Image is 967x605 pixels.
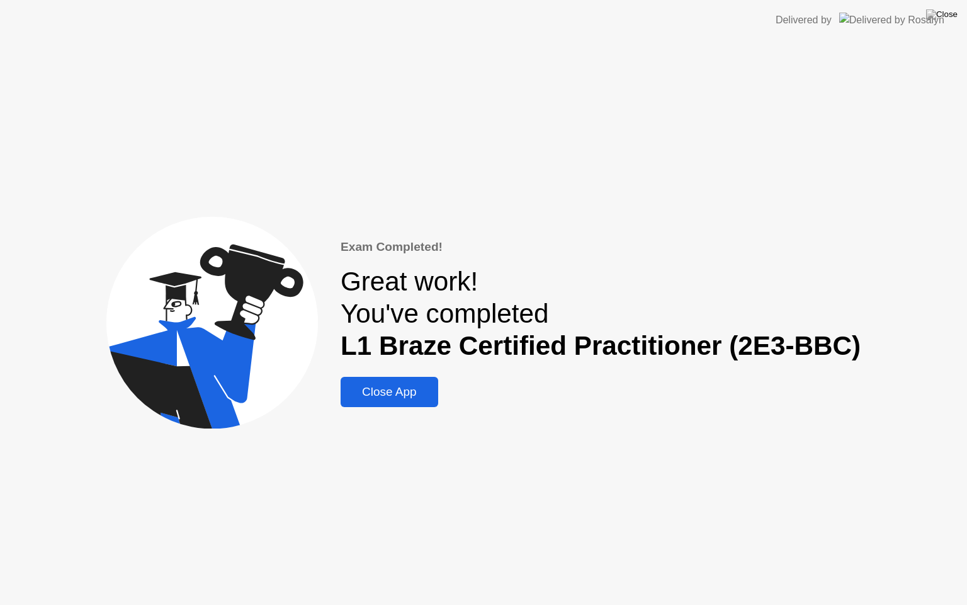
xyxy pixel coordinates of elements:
div: Exam Completed! [341,238,861,256]
b: L1 Braze Certified Practitioner (2E3-BBC) [341,331,861,360]
img: Close [926,9,958,20]
div: Great work! You've completed [341,266,861,362]
img: Delivered by Rosalyn [839,13,944,27]
button: Close App [341,377,438,407]
div: Close App [344,385,434,399]
div: Delivered by [776,13,832,28]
